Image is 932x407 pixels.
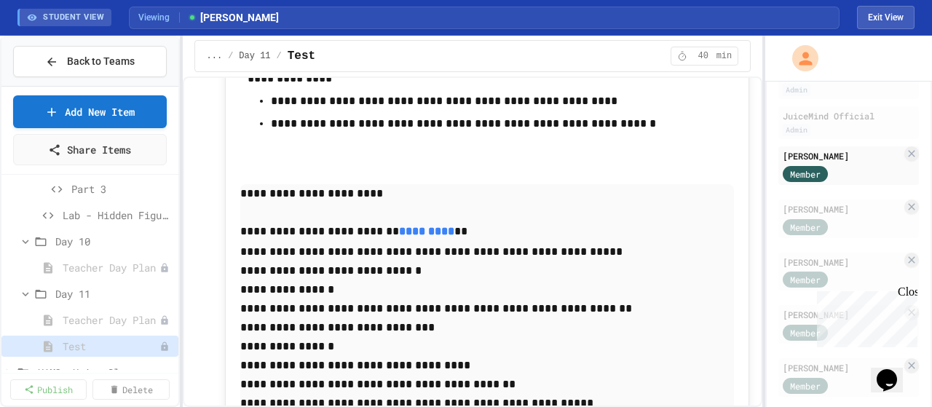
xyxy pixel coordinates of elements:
[716,50,732,62] span: min
[811,285,917,347] iframe: chat widget
[63,312,159,328] span: Teacher Day Plan
[159,263,170,273] div: Unpublished
[790,221,821,234] span: Member
[239,50,270,62] span: Day 11
[871,349,917,392] iframe: chat widget
[277,50,282,62] span: /
[692,50,715,62] span: 40
[43,12,104,24] span: STUDENT VIEW
[55,286,173,301] span: Day 11
[783,361,901,374] div: [PERSON_NAME]
[857,6,915,29] button: Exit student view
[10,379,87,400] a: Publish
[288,47,315,65] span: Test
[783,84,810,96] div: Admin
[138,11,180,24] span: Viewing
[790,273,821,286] span: Member
[228,50,233,62] span: /
[783,109,915,122] div: JuiceMind Official
[790,167,821,181] span: Member
[38,365,173,380] span: U1M2: Using Classes and Objects
[71,181,173,197] span: Part 3
[783,202,901,216] div: [PERSON_NAME]
[159,315,170,325] div: Unpublished
[783,256,901,269] div: [PERSON_NAME]
[55,234,173,249] span: Day 10
[63,208,173,223] span: Lab - Hidden Figures: Launch Weight Calculator
[13,134,167,165] a: Share Items
[63,339,159,354] span: Test
[63,260,159,275] span: Teacher Day Plan
[6,6,100,92] div: Chat with us now!Close
[790,326,821,339] span: Member
[207,50,223,62] span: ...
[13,46,167,77] button: Back to Teams
[187,10,279,25] span: [PERSON_NAME]
[92,379,169,400] a: Delete
[783,124,810,136] div: Admin
[159,341,170,352] div: Unpublished
[790,379,821,392] span: Member
[13,95,167,128] a: Add New Item
[783,149,901,162] div: [PERSON_NAME]
[783,308,901,321] div: [PERSON_NAME]
[67,54,135,69] span: Back to Teams
[777,42,822,75] div: My Account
